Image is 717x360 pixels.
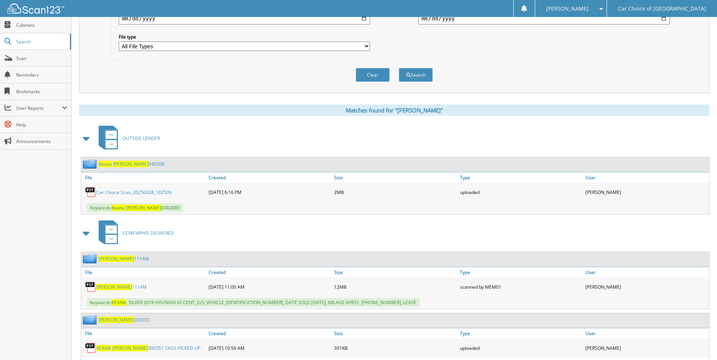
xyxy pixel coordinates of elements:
[99,255,149,262] a: [PERSON_NAME]1114M
[332,267,458,277] a: Size
[99,317,134,323] span: [PERSON_NAME]
[546,6,588,11] span: [PERSON_NAME]
[332,328,458,338] a: Size
[16,122,67,128] span: Help
[81,328,207,338] a: File
[87,203,183,212] span: Keywords: 0402085
[584,267,709,277] a: User
[679,324,717,360] iframe: Chat Widget
[8,3,64,14] img: scan123-logo-white.svg
[584,172,709,183] a: User
[85,281,96,292] img: PDF.png
[458,172,584,183] a: Type
[332,340,458,355] div: 391KB
[418,12,670,25] input: end
[356,68,390,82] button: Clear
[99,161,112,167] span: Keana
[207,185,332,200] div: [DATE] 6:16 PM
[96,284,132,290] span: [PERSON_NAME]
[96,284,147,290] a: [PERSON_NAME]1114M
[111,299,126,306] span: KEANA
[119,34,370,40] label: File type
[126,205,161,211] span: [PERSON_NAME]
[16,72,67,78] span: Reminders
[584,279,709,294] div: [PERSON_NAME]
[458,185,584,200] div: uploaded
[81,172,207,183] a: File
[83,315,99,325] img: folder2.png
[458,328,584,338] a: Type
[207,328,332,338] a: Created
[79,105,709,116] div: Matches found for "[PERSON_NAME]"
[16,88,67,95] span: Bookmarks
[94,218,174,248] a: CCMEMPHIS DELIVERED
[332,279,458,294] div: 12MB
[16,138,67,145] span: Announcements
[119,12,370,25] input: start
[207,279,332,294] div: [DATE] 11:00 AM
[207,267,332,277] a: Created
[96,189,172,195] a: Car Choice Scan_20250428_182506
[458,340,584,355] div: uploaded
[16,55,67,62] span: Scan
[96,345,111,351] span: KEANA
[399,68,433,82] button: Search
[96,345,200,351] a: KEANA [PERSON_NAME]300351 TAGS PICKED UP
[332,185,458,200] div: 2MB
[458,279,584,294] div: scanned by MEM01
[99,161,164,167] a: Keana [PERSON_NAME]040208
[16,22,67,28] span: Cabinets
[85,342,96,354] img: PDF.png
[584,340,709,355] div: [PERSON_NAME]
[83,254,99,263] img: folder2.png
[112,345,148,351] span: [PERSON_NAME]
[458,267,584,277] a: Type
[16,38,66,45] span: Search
[618,6,706,11] span: Car Choice of [GEOGRAPHIC_DATA]
[83,159,99,169] img: folder2.png
[584,328,709,338] a: User
[16,105,62,111] span: User Reports
[113,161,149,167] span: [PERSON_NAME]
[81,267,207,277] a: File
[207,172,332,183] a: Created
[584,185,709,200] div: [PERSON_NAME]
[122,230,174,236] span: CCMEMPHIS DELIVERED
[99,255,134,262] span: [PERSON_NAME]
[94,123,160,153] a: OUTSIDE LENDER
[122,135,160,142] span: OUTSIDE LENDER
[207,340,332,355] div: [DATE] 10:59 AM
[85,186,96,198] img: PDF.png
[332,172,458,183] a: Size
[87,298,420,307] span: Keywords: , SILVER 2016 HYUNDAI ACCENT, [US_VEHICLE_IDENTIFICATION_NUMBER], DATE SOLD [DATE], MIL...
[111,205,125,211] span: Keana
[99,317,150,323] a: [PERSON_NAME]300351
